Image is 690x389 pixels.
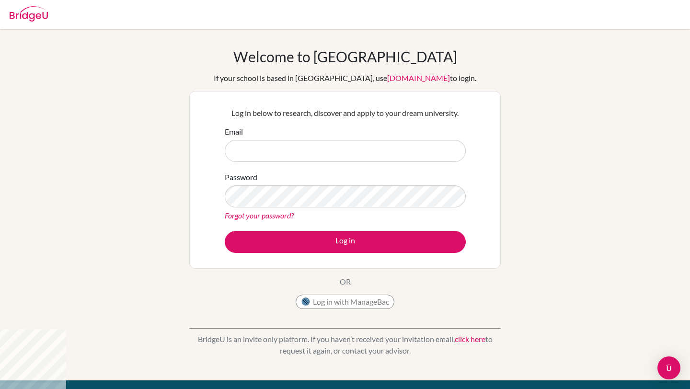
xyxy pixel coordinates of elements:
div: If your school is based in [GEOGRAPHIC_DATA], use to login. [214,72,476,84]
h1: Welcome to [GEOGRAPHIC_DATA] [233,48,457,65]
p: BridgeU is an invite only platform. If you haven’t received your invitation email, to request it ... [189,333,501,356]
button: Log in [225,231,466,253]
p: Log in below to research, discover and apply to your dream university. [225,107,466,119]
img: Bridge-U [10,6,48,22]
p: OR [340,276,351,287]
a: Forgot your password? [225,211,294,220]
a: [DOMAIN_NAME] [387,73,450,82]
button: Log in with ManageBac [296,295,394,309]
label: Email [225,126,243,137]
a: click here [455,334,485,343]
label: Password [225,172,257,183]
div: Open Intercom Messenger [657,356,680,379]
